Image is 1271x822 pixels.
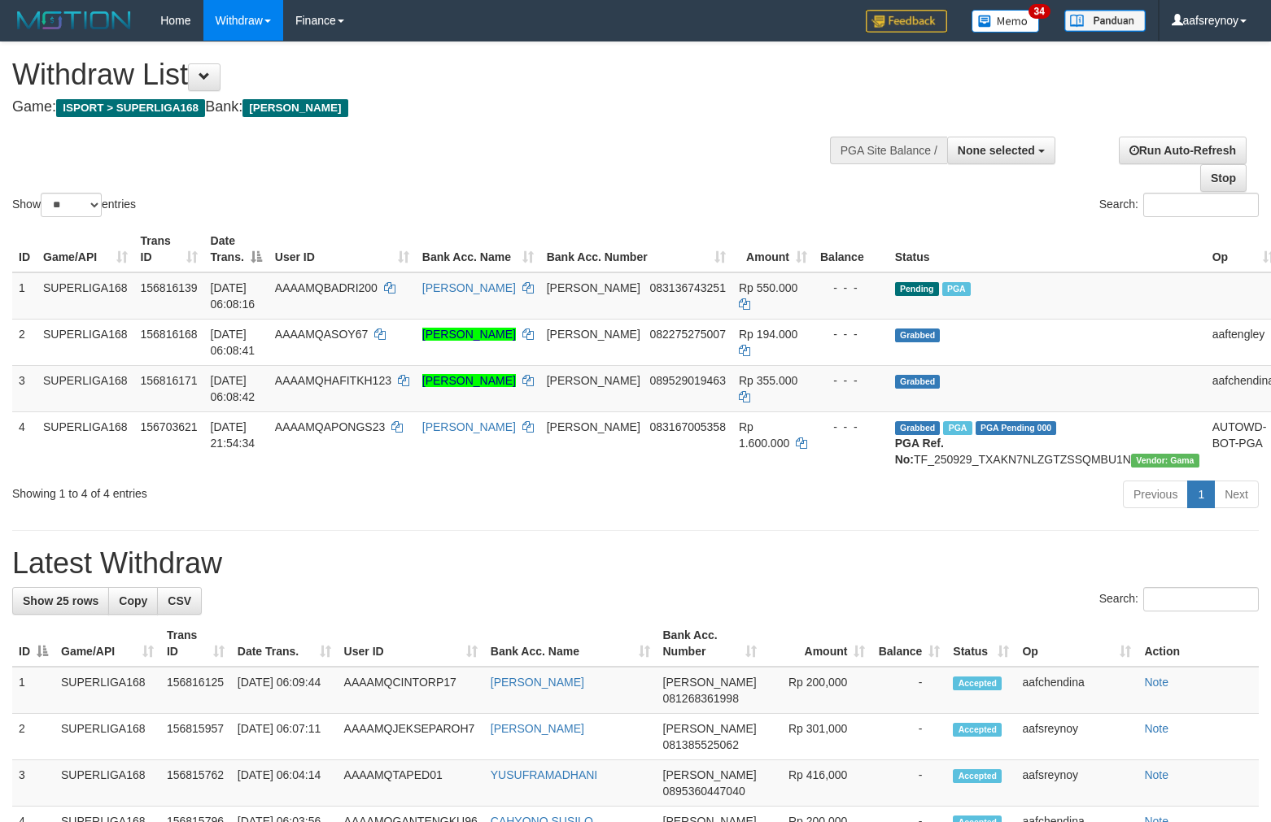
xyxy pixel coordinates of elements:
img: Button%20Memo.svg [972,10,1040,33]
input: Search: [1143,587,1259,611]
label: Search: [1099,193,1259,217]
a: YUSUFRAMADHANI [491,768,597,781]
td: AAAAMQCINTORP17 [338,667,484,714]
a: [PERSON_NAME] [491,722,584,735]
a: [PERSON_NAME] [422,281,516,294]
td: SUPERLIGA168 [55,714,160,760]
td: TF_250929_TXAKN7NLZGTZSSQMBU1N [889,411,1206,474]
span: Marked by aafchhiseyha [943,421,972,435]
span: CSV [168,594,191,607]
span: [DATE] 06:08:41 [211,328,256,357]
span: AAAAMQHAFITKH123 [275,374,391,387]
span: AAAAMQASOY67 [275,328,368,341]
th: Bank Acc. Number: activate to sort column ascending [540,226,732,272]
th: Op: activate to sort column ascending [1015,620,1138,667]
span: 156816139 [141,281,198,294]
span: [DATE] 21:54:34 [211,420,256,450]
th: Date Trans.: activate to sort column ascending [231,620,338,667]
td: 156815957 [160,714,231,760]
span: Vendor URL: https://trx31.1velocity.biz [1131,454,1199,468]
td: SUPERLIGA168 [55,667,160,714]
span: 156703621 [141,420,198,433]
a: Note [1144,676,1168,689]
span: Pending [895,282,939,296]
a: [PERSON_NAME] [422,420,516,433]
span: Copy [119,594,147,607]
th: Amount: activate to sort column ascending [763,620,871,667]
a: [PERSON_NAME] [491,676,584,689]
td: SUPERLIGA168 [37,272,134,320]
span: PGA Pending [976,421,1057,435]
span: Grabbed [895,375,941,389]
div: - - - [820,326,882,342]
span: [DATE] 06:08:16 [211,281,256,311]
span: [PERSON_NAME] [547,420,640,433]
span: [PERSON_NAME] [663,768,757,781]
span: Copy 081268361998 to clipboard [663,692,739,705]
span: Rp 194.000 [739,328,797,341]
span: [PERSON_NAME] [663,676,757,689]
span: [PERSON_NAME] [547,281,640,294]
td: aafsreynoy [1015,760,1138,807]
label: Show entries [12,193,136,217]
span: Copy 082275275007 to clipboard [650,328,726,341]
h4: Game: Bank: [12,99,831,115]
span: 156816171 [141,374,198,387]
input: Search: [1143,193,1259,217]
span: AAAAMQBADRI200 [275,281,378,294]
td: 2 [12,714,55,760]
th: Game/API: activate to sort column ascending [55,620,160,667]
th: ID [12,226,37,272]
td: SUPERLIGA168 [37,411,134,474]
button: None selected [947,137,1055,164]
a: [PERSON_NAME] [422,328,516,341]
img: MOTION_logo.png [12,8,136,33]
span: Show 25 rows [23,594,98,607]
span: ISPORT > SUPERLIGA168 [56,99,205,117]
span: 156816168 [141,328,198,341]
a: Run Auto-Refresh [1119,137,1247,164]
h1: Withdraw List [12,59,831,91]
span: Copy 089529019463 to clipboard [650,374,726,387]
h1: Latest Withdraw [12,547,1259,580]
th: Trans ID: activate to sort column ascending [160,620,231,667]
th: User ID: activate to sort column ascending [338,620,484,667]
a: 1 [1187,481,1215,508]
th: Balance: activate to sort column ascending [871,620,946,667]
td: 1 [12,272,37,320]
span: Grabbed [895,328,941,342]
td: Rp 301,000 [763,714,871,760]
th: Status [889,226,1206,272]
td: 3 [12,365,37,411]
td: SUPERLIGA168 [37,319,134,365]
span: Marked by aafandaneth [942,282,971,296]
th: Bank Acc. Name: activate to sort column ascending [416,226,540,272]
a: [PERSON_NAME] [422,374,516,387]
a: Previous [1123,481,1188,508]
th: Bank Acc. Number: activate to sort column ascending [657,620,764,667]
img: panduan.png [1064,10,1146,32]
th: Balance [814,226,889,272]
span: [PERSON_NAME] [547,374,640,387]
a: Next [1214,481,1259,508]
span: [PERSON_NAME] [663,722,757,735]
span: Rp 355.000 [739,374,797,387]
td: 1 [12,667,55,714]
th: ID: activate to sort column descending [12,620,55,667]
td: - [871,760,946,807]
td: [DATE] 06:09:44 [231,667,338,714]
td: [DATE] 06:07:11 [231,714,338,760]
span: Copy 083167005358 to clipboard [650,420,726,433]
th: Game/API: activate to sort column ascending [37,226,134,272]
span: Accepted [953,676,1002,690]
span: [PERSON_NAME] [547,328,640,341]
th: Bank Acc. Name: activate to sort column ascending [484,620,657,667]
label: Search: [1099,587,1259,611]
span: Rp 550.000 [739,281,797,294]
th: Date Trans.: activate to sort column descending [204,226,269,272]
b: PGA Ref. No: [895,437,944,466]
span: Copy 081385525062 to clipboard [663,738,739,751]
td: aafchendina [1015,667,1138,714]
a: Note [1144,768,1168,781]
td: 4 [12,411,37,474]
